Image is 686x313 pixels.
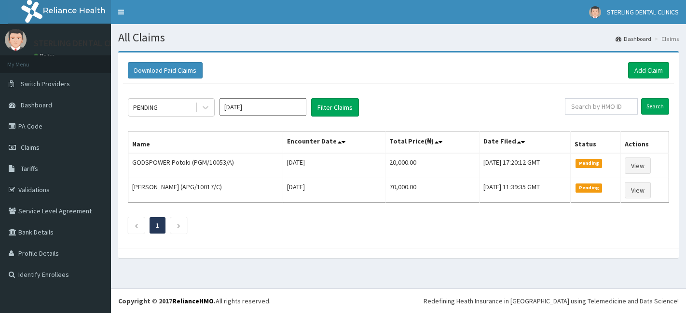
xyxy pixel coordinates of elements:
span: Claims [21,143,40,152]
span: Tariffs [21,164,38,173]
td: GODSPOWER Potoki (PGM/10053/A) [128,153,283,178]
a: Previous page [134,221,138,230]
a: Add Claim [628,62,669,78]
td: [DATE] 17:20:12 GMT [480,153,571,178]
a: Online [34,52,57,59]
th: Name [128,131,283,154]
footer: All rights reserved. [111,288,686,313]
span: STERLING DENTAL CLINICS [607,8,679,16]
th: Encounter Date [283,131,385,154]
a: Page 1 is your current page [156,221,159,230]
h1: All Claims [118,31,679,44]
button: Filter Claims [311,98,359,117]
td: [DATE] [283,153,385,178]
span: Pending [576,159,602,168]
th: Date Filed [480,131,571,154]
td: 70,000.00 [385,178,480,203]
th: Status [571,131,621,154]
img: User Image [589,6,601,18]
td: 20,000.00 [385,153,480,178]
img: User Image [5,29,27,51]
a: RelianceHMO [172,297,214,305]
input: Select Month and Year [220,98,306,116]
span: Dashboard [21,101,52,109]
li: Claims [652,35,679,43]
a: Dashboard [616,35,651,43]
input: Search by HMO ID [565,98,638,115]
th: Actions [620,131,669,154]
div: PENDING [133,103,158,112]
button: Download Paid Claims [128,62,203,78]
div: Redefining Heath Insurance in [GEOGRAPHIC_DATA] using Telemedicine and Data Science! [424,296,679,306]
td: [DATE] 11:39:35 GMT [480,178,571,203]
strong: Copyright © 2017 . [118,297,216,305]
a: View [625,157,651,174]
p: STERLING DENTAL CLINICS [34,39,134,48]
a: Next page [177,221,181,230]
span: Pending [576,183,602,192]
input: Search [641,98,669,115]
th: Total Price(₦) [385,131,480,154]
a: View [625,182,651,198]
span: Switch Providers [21,79,70,88]
td: [DATE] [283,178,385,203]
td: [PERSON_NAME] (APG/10017/C) [128,178,283,203]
